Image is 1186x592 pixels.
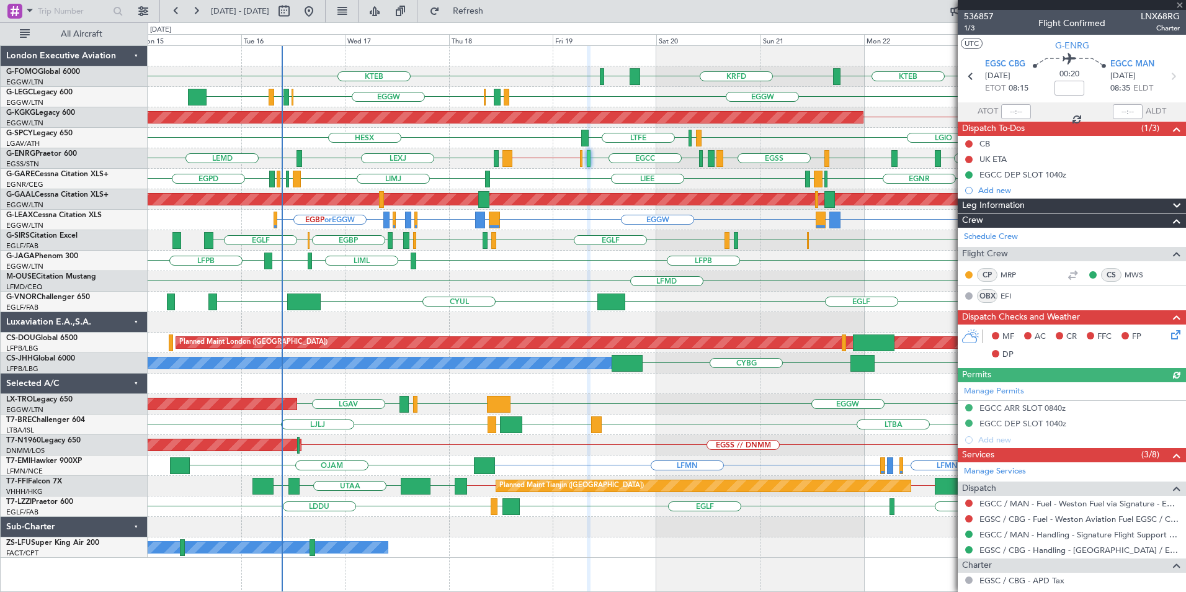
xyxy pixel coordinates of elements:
a: M-OUSECitation Mustang [6,273,96,280]
button: UTC [961,38,983,49]
a: EGGW/LTN [6,405,43,415]
a: Schedule Crew [964,231,1018,243]
div: Flight Confirmed [1038,17,1105,30]
span: MF [1002,331,1014,343]
span: [DATE] - [DATE] [211,6,269,17]
a: G-KGKGLegacy 600 [6,109,75,117]
a: VHHH/HKG [6,487,43,496]
span: M-OUSE [6,273,36,280]
span: Dispatch To-Dos [962,122,1025,136]
a: MWS [1125,269,1153,280]
div: Fri 19 [553,34,656,45]
button: Refresh [424,1,498,21]
span: (1/3) [1141,122,1159,135]
a: T7-LZZIPraetor 600 [6,498,73,506]
a: G-ENRGPraetor 600 [6,150,77,158]
span: (3/8) [1141,448,1159,461]
span: FP [1132,331,1141,343]
a: Manage Services [964,465,1026,478]
span: T7-EMI [6,457,30,465]
span: CS-JHH [6,355,33,362]
div: EGCC DEP SLOT 1040z [979,169,1066,180]
span: G-VNOR [6,294,37,301]
div: Tue 16 [241,34,345,45]
span: 00:20 [1059,68,1079,81]
a: EGSC / CBG - Handling - [GEOGRAPHIC_DATA] / EGSC / CBG [979,545,1180,555]
a: G-LEGCLegacy 600 [6,89,73,96]
a: T7-BREChallenger 604 [6,416,85,424]
span: Services [962,448,994,462]
span: G-ENRG [1055,39,1089,52]
a: DNMM/LOS [6,446,45,455]
span: LX-TRO [6,396,33,403]
span: [DATE] [1110,70,1136,83]
span: G-LEAX [6,212,33,219]
a: G-GARECessna Citation XLS+ [6,171,109,178]
a: G-FOMOGlobal 6000 [6,68,80,76]
a: LFPB/LBG [6,344,38,353]
span: ALDT [1146,105,1166,118]
a: LFMN/NCE [6,467,43,476]
span: ZS-LFU [6,539,31,547]
a: CS-JHHGlobal 6000 [6,355,75,362]
span: Leg Information [962,199,1025,213]
button: All Aircraft [14,24,135,44]
span: 08:35 [1110,83,1130,95]
div: CP [977,268,997,282]
a: EGGW/LTN [6,200,43,210]
span: T7-BRE [6,416,32,424]
span: G-KGKG [6,109,35,117]
span: AC [1035,331,1046,343]
span: Refresh [442,7,494,16]
a: G-SIRSCitation Excel [6,232,78,240]
div: Sun 21 [760,34,864,45]
span: [DATE] [985,70,1010,83]
div: Thu 18 [449,34,553,45]
div: Wed 17 [345,34,448,45]
a: G-VNORChallenger 650 [6,294,90,301]
span: 1/3 [964,23,994,34]
a: LFPB/LBG [6,364,38,374]
span: T7-FFI [6,478,28,485]
a: EGLF/FAB [6,508,38,517]
a: MRP [1001,269,1028,280]
a: EGCC / MAN - Handling - Signature Flight Support EGCC / MAN [979,529,1180,540]
span: ATOT [978,105,998,118]
a: EGCC / MAN - Fuel - Weston Fuel via Signature - EGCC / MAN [979,498,1180,509]
span: LNX68RG [1141,10,1180,23]
div: UK ETA [979,154,1007,164]
span: CR [1066,331,1077,343]
a: EGGW/LTN [6,119,43,128]
a: FACT/CPT [6,549,38,558]
span: ETOT [985,83,1005,95]
a: G-JAGAPhenom 300 [6,253,78,260]
span: 536857 [964,10,994,23]
span: Dispatch [962,482,996,496]
div: Sat 20 [656,34,760,45]
div: Planned Maint London ([GEOGRAPHIC_DATA]) [179,333,328,352]
div: [DATE] [150,25,171,35]
span: Crew [962,213,983,228]
a: T7-EMIHawker 900XP [6,457,82,465]
span: T7-LZZI [6,498,32,506]
a: CS-DOUGlobal 6500 [6,334,78,342]
span: CS-DOU [6,334,35,342]
span: G-GAAL [6,191,35,199]
a: EGSC / CBG - Fuel - Weston Aviation Fuel EGSC / CBG [979,514,1180,524]
span: Dispatch Checks and Weather [962,310,1080,325]
span: All Aircraft [32,30,131,38]
a: EGGW/LTN [6,221,43,230]
div: OBX [977,289,997,303]
a: EFI [1001,290,1028,302]
span: Charter [962,558,992,573]
a: EGGW/LTN [6,262,43,271]
span: FFC [1097,331,1112,343]
a: EGLF/FAB [6,241,38,251]
span: G-ENRG [6,150,35,158]
a: G-GAALCessna Citation XLS+ [6,191,109,199]
a: LFMD/CEQ [6,282,42,292]
span: G-JAGA [6,253,35,260]
a: EGNR/CEG [6,180,43,189]
span: EGSC CBG [985,58,1025,71]
a: T7-N1960Legacy 650 [6,437,81,444]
